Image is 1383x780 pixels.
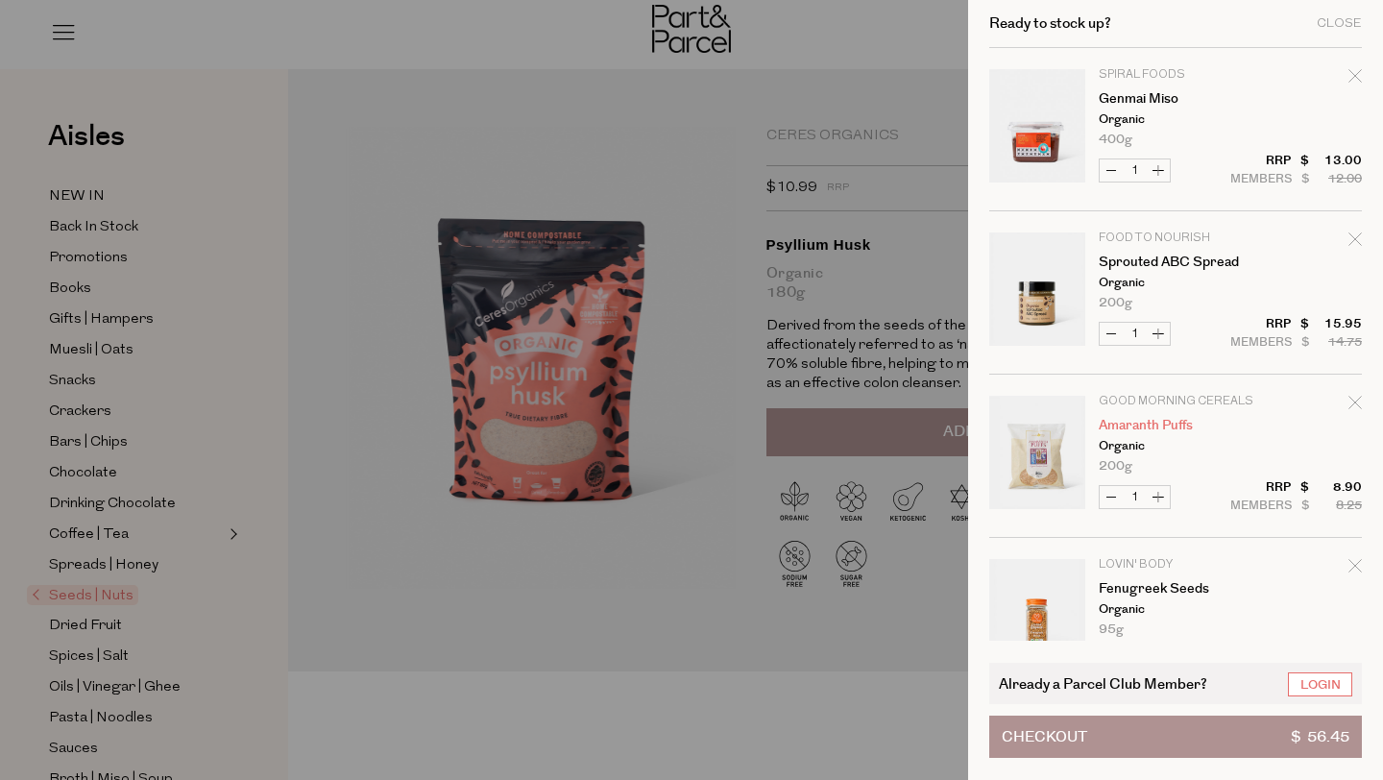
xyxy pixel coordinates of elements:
[1099,92,1248,106] a: Genmai Miso
[999,672,1207,695] span: Already a Parcel Club Member?
[1099,297,1132,309] span: 200g
[1099,232,1248,244] p: Food to Nourish
[1348,556,1362,582] div: Remove Fenugreek Seeds
[1291,717,1349,757] span: $ 56.45
[1099,582,1248,596] a: Fenugreek Seeds
[1123,159,1147,182] input: QTY Genmai Miso
[1099,69,1248,81] p: Spiral Foods
[1002,717,1087,757] span: Checkout
[989,716,1362,758] button: Checkout$ 56.45
[1099,460,1132,473] span: 200g
[1348,230,1362,256] div: Remove Sprouted ABC Spread
[1099,419,1248,432] a: Amaranth Puffs
[1099,603,1248,616] p: Organic
[1099,277,1248,289] p: Organic
[1099,440,1248,452] p: Organic
[1288,672,1352,696] a: Login
[1123,486,1147,508] input: QTY Amaranth Puffs
[1099,256,1248,269] a: Sprouted ABC Spread
[1348,393,1362,419] div: Remove Amaranth Puffs
[989,16,1111,31] h2: Ready to stock up?
[1123,323,1147,345] input: QTY Sprouted ABC Spread
[1099,396,1248,407] p: Good Morning Cereals
[1099,134,1132,146] span: 400g
[1317,17,1362,30] div: Close
[1348,66,1362,92] div: Remove Genmai Miso
[1099,623,1124,636] span: 95g
[1099,559,1248,571] p: Lovin' Body
[1099,113,1248,126] p: Organic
